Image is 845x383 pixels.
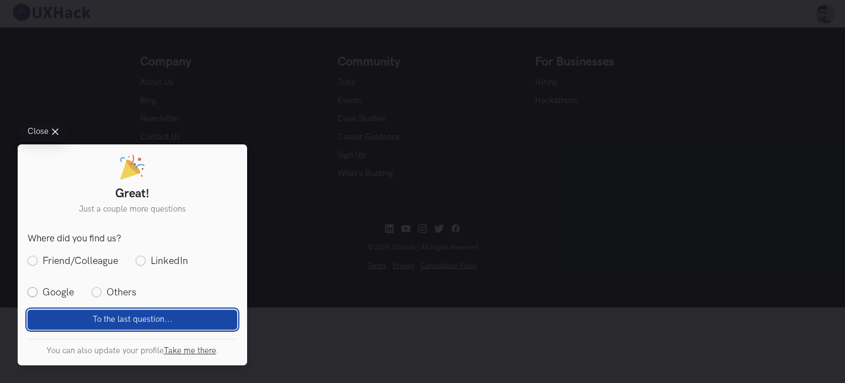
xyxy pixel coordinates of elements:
[136,254,188,268] label: LinkedIn
[164,346,216,355] a: Take me there
[93,314,173,324] span: To the last question...
[28,233,121,244] legend: Where did you find us?
[28,285,74,299] label: Google
[28,254,118,268] label: Friend/Colleague
[18,123,68,141] button: Close
[28,128,49,136] span: Close
[28,309,237,329] button: To the last question...
[28,346,237,355] p: You can also update your profile .
[92,285,136,299] label: Others
[28,204,237,215] p: Just a couple more questions
[28,186,237,201] h1: Great!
